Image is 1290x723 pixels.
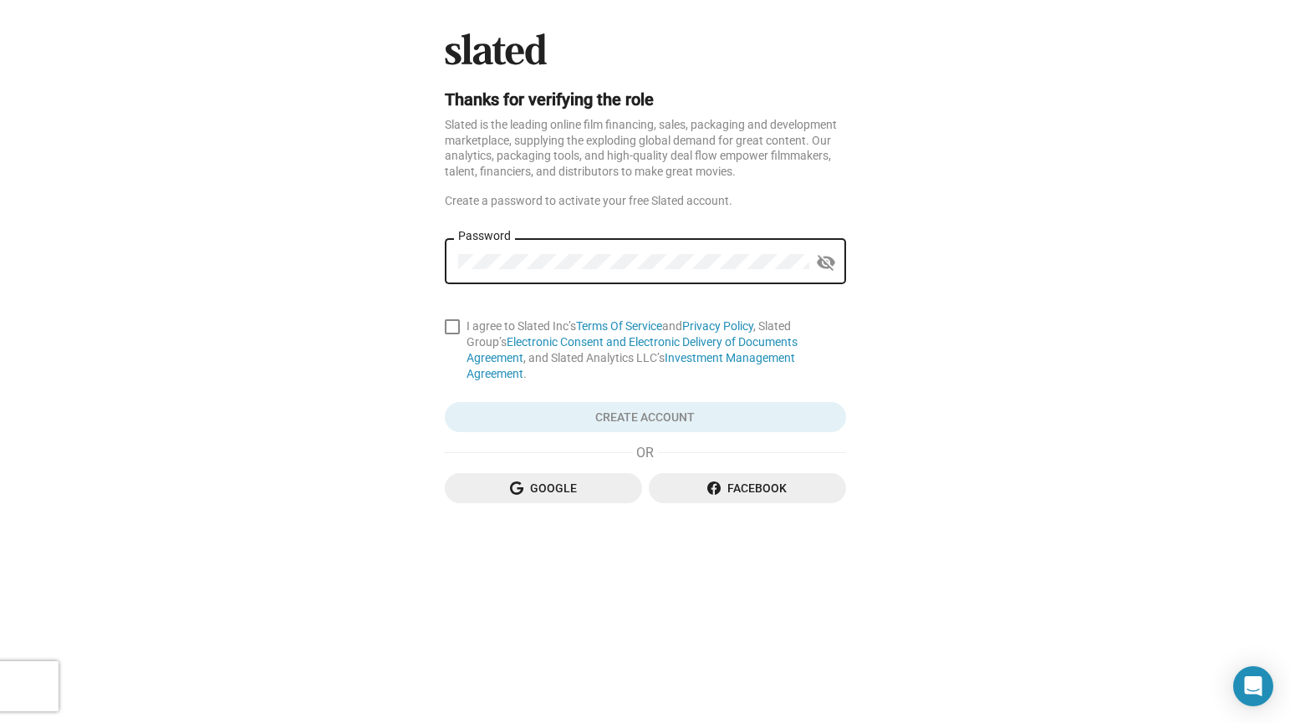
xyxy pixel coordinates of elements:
a: Terms Of Service [576,319,662,333]
span: Google [458,473,629,503]
div: Slated is the leading online film financing, sales, packaging and development marketplace, supply... [445,117,846,179]
span: Create Account [458,402,833,432]
mat-icon: visibility_off [816,250,836,276]
span: Facebook [662,473,833,503]
div: Open Intercom Messenger [1233,666,1273,706]
button: Google [445,473,642,503]
button: Show password [809,246,843,279]
h2: Thanks for verifying the role [445,89,846,118]
span: I agree to Slated Inc’s and , Slated Group’s , and Slated Analytics LLC’s . [467,318,846,382]
div: Create a password to activate your free Slated account. [445,193,846,209]
a: Privacy Policy [682,319,753,333]
a: Electronic Consent and Electronic Delivery of Documents Agreement [467,335,798,364]
button: Facebook [649,473,846,503]
a: Investment Management Agreement [467,351,795,380]
button: Create Account [445,402,846,432]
